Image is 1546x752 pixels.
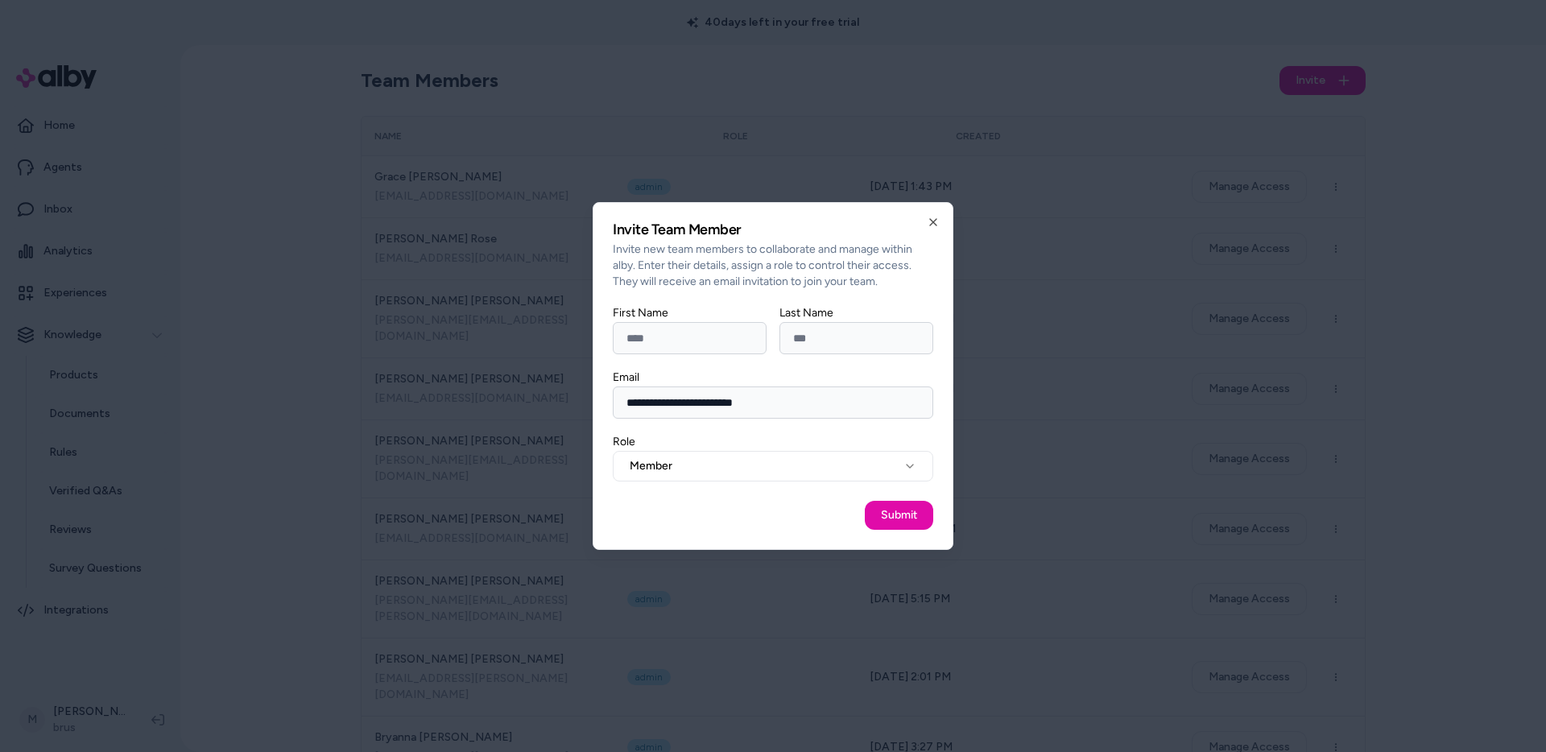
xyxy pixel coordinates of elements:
[613,435,635,448] label: Role
[865,501,933,530] button: Submit
[613,306,668,320] label: First Name
[779,306,833,320] label: Last Name
[613,242,933,290] p: Invite new team members to collaborate and manage within alby. Enter their details, assign a role...
[613,222,933,237] h2: Invite Team Member
[613,370,639,384] label: Email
